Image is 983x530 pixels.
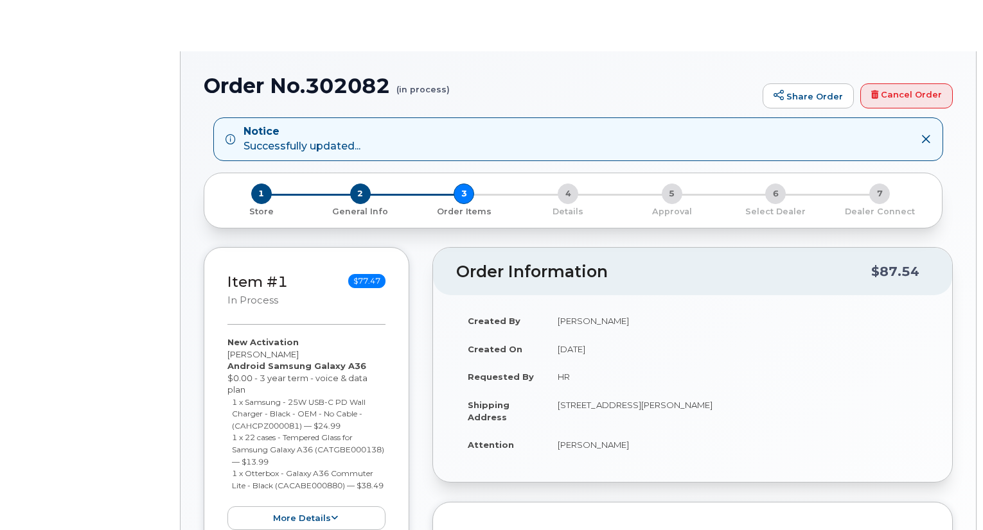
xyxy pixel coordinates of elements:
[350,184,371,204] span: 2
[546,391,929,431] td: [STREET_ADDRESS][PERSON_NAME]
[546,363,929,391] td: HR
[232,432,384,466] small: 1 x 22 cases - Tempered Glass for Samsung Galaxy A36 (CATGBE000138) — $13.99
[227,506,385,530] button: more details
[227,361,366,371] strong: Android Samsung Galaxy A36
[546,307,929,335] td: [PERSON_NAME]
[468,344,522,354] strong: Created On
[227,337,299,347] strong: New Activation
[348,274,385,288] span: $77.47
[860,83,953,109] a: Cancel Order
[468,372,534,382] strong: Requested By
[871,259,919,284] div: $87.54
[396,74,450,94] small: (in process)
[244,124,360,154] div: Successfully updated...
[546,335,929,363] td: [DATE]
[227,295,278,306] small: in process
[227,336,385,530] div: [PERSON_NAME] $0.00 - 3 year term - voice & data plan
[546,431,929,459] td: [PERSON_NAME]
[204,74,756,97] h1: Order No.302082
[244,124,360,139] strong: Notice
[251,184,272,204] span: 1
[468,440,514,450] strong: Attention
[456,263,871,281] h2: Order Information
[468,400,509,422] strong: Shipping Address
[227,273,288,291] a: Item #1
[232,397,366,431] small: 1 x Samsung - 25W USB-C PD Wall Charger - Black - OEM - No Cable - (CAHCPZ000081) — $24.99
[308,204,412,218] a: 2 General Info
[314,206,407,218] p: General Info
[763,83,854,109] a: Share Order
[220,206,303,218] p: Store
[232,468,384,490] small: 1 x Otterbox - Galaxy A36 Commuter Lite - Black (CACABE000880) — $38.49
[215,204,308,218] a: 1 Store
[468,316,520,326] strong: Created By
